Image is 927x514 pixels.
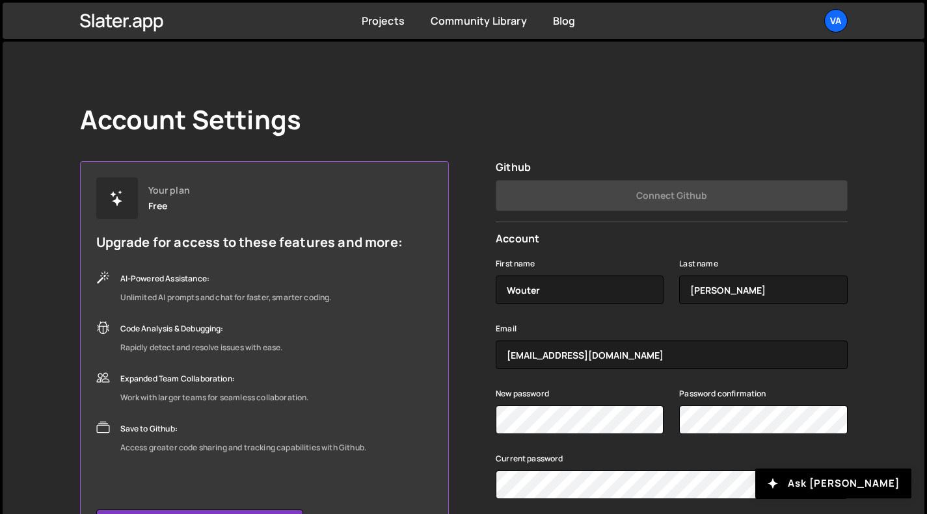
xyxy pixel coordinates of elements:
[120,421,367,437] div: Save to Github:
[120,390,309,405] div: Work with larger teams for seamless collaboration.
[80,104,302,135] h1: Account Settings
[679,387,766,400] label: Password confirmation
[431,14,527,28] a: Community Library
[553,14,576,28] a: Blog
[120,440,367,456] div: Access greater code sharing and tracking capabilities with Github.
[496,161,847,173] h2: Github
[496,257,535,270] label: First name
[496,180,847,211] button: Connect Github
[96,235,403,250] h5: Upgrade for access to these features and more:
[496,387,549,400] label: New password
[148,201,168,211] div: Free
[120,371,309,387] div: Expanded Team Collaboration:
[496,233,847,245] h2: Account
[120,271,332,287] div: AI-Powered Assistance:
[496,452,563,465] label: Current password
[148,185,190,196] div: Your plan
[755,469,911,498] button: Ask [PERSON_NAME]
[362,14,405,28] a: Projects
[120,340,283,355] div: Rapidly detect and resolve issues with ease.
[120,290,332,305] div: Unlimited AI prompts and chat for faster, smarter coding.
[120,321,283,337] div: Code Analysis & Debugging:
[824,9,848,32] a: Va
[679,257,718,270] label: Last name
[496,322,517,335] label: Email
